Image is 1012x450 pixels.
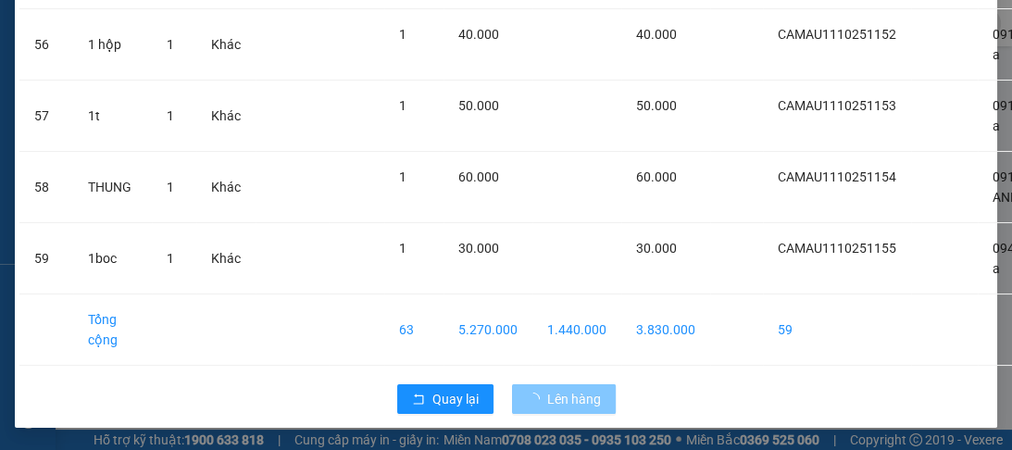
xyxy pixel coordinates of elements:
[778,241,896,256] span: CAMAU1110251155
[167,180,174,194] span: 1
[444,294,532,366] td: 5.270.000
[19,81,73,152] td: 57
[19,152,73,223] td: 58
[636,27,677,42] span: 40.000
[196,152,256,223] td: Khác
[636,241,677,256] span: 30.000
[458,241,499,256] span: 30.000
[196,81,256,152] td: Khác
[512,384,616,414] button: Lên hàng
[73,152,152,223] td: THUNG
[19,9,73,81] td: 56
[763,294,911,366] td: 59
[19,223,73,294] td: 59
[399,241,406,256] span: 1
[412,393,425,407] span: rollback
[384,294,444,366] td: 63
[167,37,174,52] span: 1
[636,98,677,113] span: 50.000
[399,169,406,184] span: 1
[73,9,152,81] td: 1 hộp
[532,294,621,366] td: 1.440.000
[547,389,601,409] span: Lên hàng
[993,119,1000,133] span: a
[432,389,479,409] span: Quay lại
[196,223,256,294] td: Khác
[778,98,896,113] span: CAMAU1110251153
[458,27,499,42] span: 40.000
[636,169,677,184] span: 60.000
[167,251,174,266] span: 1
[993,47,1000,62] span: a
[167,108,174,123] span: 1
[458,98,499,113] span: 50.000
[778,27,896,42] span: CAMAU1110251152
[73,294,152,366] td: Tổng cộng
[196,9,256,81] td: Khác
[778,169,896,184] span: CAMAU1110251154
[397,384,494,414] button: rollbackQuay lại
[73,223,152,294] td: 1boc
[399,27,406,42] span: 1
[621,294,710,366] td: 3.830.000
[527,393,547,406] span: loading
[458,169,499,184] span: 60.000
[73,81,152,152] td: 1t
[399,98,406,113] span: 1
[993,261,1000,276] span: a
